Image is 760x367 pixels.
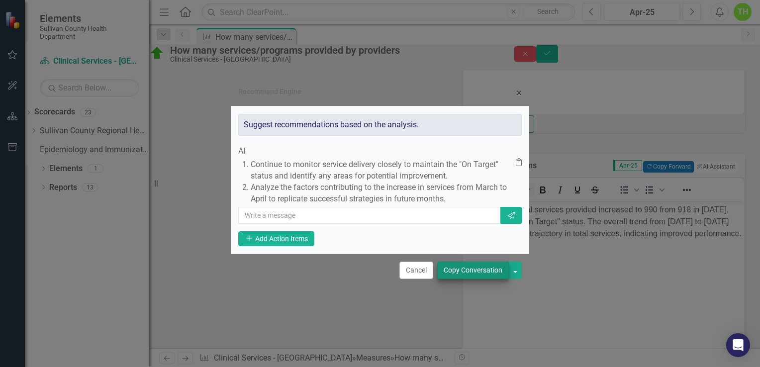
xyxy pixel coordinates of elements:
p: In [DATE], the total services provided increased to 990 from 918 in [DATE], maintaining an "On Ta... [2,2,279,38]
span: × [516,87,522,99]
div: Recommend Engine [238,88,301,95]
p: Continue to monitor service delivery closely to maintain the "On Target" status and identify any ... [251,159,516,182]
div: Suggest recommendations based on the analysis. [238,114,522,136]
div: AI [238,146,522,157]
p: In [DATE], the total number of services/programs provided was 990, marking an increase from 918 i... [2,2,279,38]
button: Add Action Items [238,231,314,247]
p: Analyze the factors contributing to the increase in services from March to April to replicate suc... [251,182,516,205]
button: Copy Conversation [437,262,509,279]
button: Cancel [399,262,433,279]
div: Open Intercom Messenger [726,333,750,357]
input: Write a message [238,207,501,224]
